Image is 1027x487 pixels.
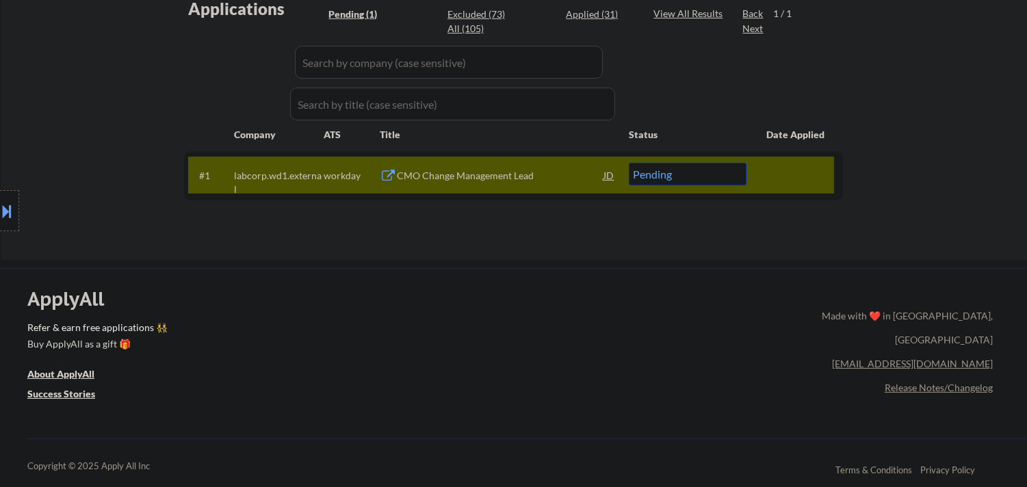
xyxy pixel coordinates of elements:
div: Applications [188,1,324,17]
div: Status [629,122,746,146]
div: workday [324,169,380,183]
div: Title [380,128,616,142]
div: Buy ApplyAll as a gift 🎁 [27,339,164,349]
a: Success Stories [27,387,114,404]
a: Release Notes/Changelog [885,382,993,393]
a: About ApplyAll [27,367,114,384]
div: Applied (31) [566,8,634,21]
input: Search by title (case sensitive) [290,88,615,120]
div: Date Applied [766,128,827,142]
div: ATS [324,128,380,142]
a: Terms & Conditions [835,464,912,475]
div: All (105) [447,22,516,36]
a: Privacy Policy [920,464,975,475]
u: About ApplyAll [27,368,94,380]
a: [EMAIL_ADDRESS][DOMAIN_NAME] [832,358,993,369]
input: Search by company (case sensitive) [295,46,603,79]
a: Refer & earn free applications 👯‍♀️ [27,323,536,337]
div: Company [234,128,324,142]
div: CMO Change Management Lead [397,169,603,183]
div: Made with ❤️ in [GEOGRAPHIC_DATA], [GEOGRAPHIC_DATA] [816,304,993,352]
div: Copyright © 2025 Apply All Inc [27,460,185,473]
a: Buy ApplyAll as a gift 🎁 [27,337,164,354]
div: Back [742,7,764,21]
div: Next [742,22,764,36]
div: JD [602,163,616,187]
div: Excluded (73) [447,8,516,21]
div: 1 / 1 [773,7,805,21]
div: View All Results [653,7,727,21]
div: labcorp.wd1.external [234,169,324,196]
u: Success Stories [27,388,95,399]
div: Pending (1) [328,8,397,21]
